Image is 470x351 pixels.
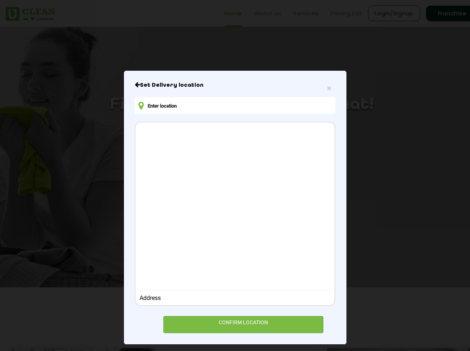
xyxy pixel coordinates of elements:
span: × [327,84,331,92]
div: CONFIRM LOCATION [163,316,324,333]
div: Address [140,294,330,301]
button: Close [327,84,331,92]
h6: Close [135,82,335,89]
input: Enter location [135,97,335,114]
